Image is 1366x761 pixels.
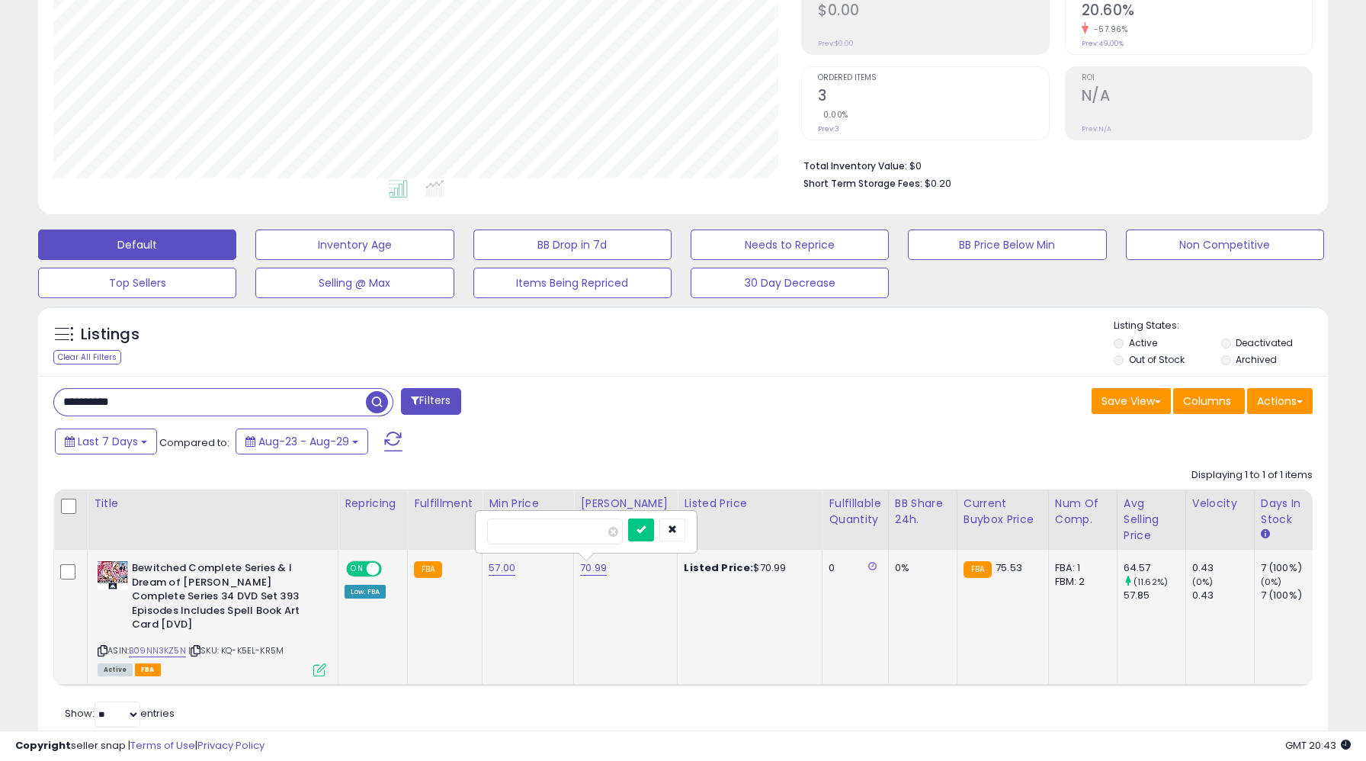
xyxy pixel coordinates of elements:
[691,268,889,298] button: 30 Day Decrease
[348,563,367,576] span: ON
[818,74,1048,82] span: Ordered Items
[818,109,848,120] small: 0.00%
[1124,496,1179,544] div: Avg Selling Price
[98,561,128,589] img: 51F+u9xZtxL._SL40_.jpg
[55,429,157,454] button: Last 7 Days
[38,268,236,298] button: Top Sellers
[1261,496,1316,528] div: Days In Stock
[803,159,907,172] b: Total Inventory Value:
[1055,561,1105,575] div: FBA: 1
[1129,336,1157,349] label: Active
[1082,124,1111,133] small: Prev: N/A
[1236,353,1277,366] label: Archived
[414,561,442,578] small: FBA
[803,156,1301,174] li: $0
[1261,528,1270,541] small: Days In Stock.
[1261,589,1323,602] div: 7 (100%)
[38,230,236,260] button: Default
[1236,336,1293,349] label: Deactivated
[81,324,139,345] h5: Listings
[1192,589,1254,602] div: 0.43
[895,561,945,575] div: 0%
[1129,353,1185,366] label: Out of Stock
[1089,24,1128,35] small: -57.96%
[580,496,671,512] div: [PERSON_NAME]
[1126,230,1324,260] button: Non Competitive
[98,561,326,674] div: ASIN:
[65,706,175,721] span: Show: entries
[255,230,454,260] button: Inventory Age
[345,496,401,512] div: Repricing
[1191,468,1313,483] div: Displaying 1 to 1 of 1 items
[964,561,992,578] small: FBA
[1183,393,1231,409] span: Columns
[132,561,317,636] b: Bewitched Complete Series & I Dream of [PERSON_NAME] Complete Series 34 DVD Set 393 Episodes Incl...
[414,496,476,512] div: Fulfillment
[1055,575,1105,589] div: FBM: 2
[473,268,672,298] button: Items Being Repriced
[1192,496,1248,512] div: Velocity
[818,87,1048,108] h2: 3
[135,663,161,676] span: FBA
[489,496,567,512] div: Min Price
[964,496,1042,528] div: Current Buybox Price
[1092,388,1171,414] button: Save View
[1082,74,1312,82] span: ROI
[1114,319,1328,333] p: Listing States:
[908,230,1106,260] button: BB Price Below Min
[53,350,121,364] div: Clear All Filters
[1124,561,1185,575] div: 64.57
[684,561,810,575] div: $70.99
[1082,39,1124,48] small: Prev: 49.00%
[829,561,876,575] div: 0
[197,738,265,753] a: Privacy Policy
[1124,589,1185,602] div: 57.85
[580,560,607,576] a: 70.99
[345,585,386,599] div: Low. FBA
[236,429,368,454] button: Aug-23 - Aug-29
[1247,388,1313,414] button: Actions
[1134,576,1168,588] small: (11.62%)
[829,496,881,528] div: Fulfillable Quantity
[818,39,854,48] small: Prev: $0.00
[15,738,71,753] strong: Copyright
[94,496,332,512] div: Title
[1285,738,1351,753] span: 2025-09-6 20:43 GMT
[473,230,672,260] button: BB Drop in 7d
[1261,561,1323,575] div: 7 (100%)
[818,2,1048,22] h2: $0.00
[803,177,922,190] b: Short Term Storage Fees:
[130,738,195,753] a: Terms of Use
[1192,576,1214,588] small: (0%)
[996,560,1022,575] span: 75.53
[1055,496,1111,528] div: Num of Comp.
[925,176,951,191] span: $0.20
[380,563,404,576] span: OFF
[1082,87,1312,108] h2: N/A
[129,644,186,657] a: B09NN3KZ5N
[895,496,951,528] div: BB Share 24h.
[684,560,753,575] b: Listed Price:
[255,268,454,298] button: Selling @ Max
[691,230,889,260] button: Needs to Reprice
[258,434,349,449] span: Aug-23 - Aug-29
[489,560,515,576] a: 57.00
[1261,576,1282,588] small: (0%)
[78,434,138,449] span: Last 7 Days
[818,124,839,133] small: Prev: 3
[188,644,284,657] span: | SKU: KQ-K5EL-KR5M
[1173,388,1245,414] button: Columns
[401,388,460,415] button: Filters
[98,663,133,676] span: All listings currently available for purchase on Amazon
[1192,561,1254,575] div: 0.43
[159,435,229,450] span: Compared to:
[15,739,265,753] div: seller snap | |
[684,496,816,512] div: Listed Price
[1082,2,1312,22] h2: 20.60%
